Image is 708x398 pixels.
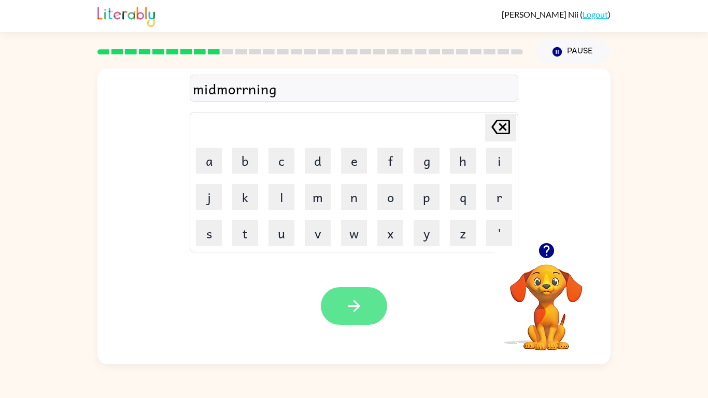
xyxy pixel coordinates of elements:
div: ( ) [502,9,611,19]
button: l [268,184,294,210]
img: Literably [97,4,155,27]
button: Pause [535,40,611,64]
button: q [450,184,476,210]
button: n [341,184,367,210]
button: h [450,148,476,174]
button: k [232,184,258,210]
button: w [341,220,367,246]
button: x [377,220,403,246]
button: d [305,148,331,174]
button: i [486,148,512,174]
a: Logout [583,9,608,19]
button: j [196,184,222,210]
button: m [305,184,331,210]
button: a [196,148,222,174]
button: b [232,148,258,174]
span: [PERSON_NAME] Nii [502,9,580,19]
button: r [486,184,512,210]
button: p [414,184,440,210]
video: Your browser must support playing .mp4 files to use Literably. Please try using another browser. [494,248,598,352]
button: e [341,148,367,174]
div: midmorrning [193,78,515,99]
button: z [450,220,476,246]
button: f [377,148,403,174]
button: y [414,220,440,246]
button: u [268,220,294,246]
button: s [196,220,222,246]
button: g [414,148,440,174]
button: o [377,184,403,210]
button: v [305,220,331,246]
button: ' [486,220,512,246]
button: c [268,148,294,174]
button: t [232,220,258,246]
